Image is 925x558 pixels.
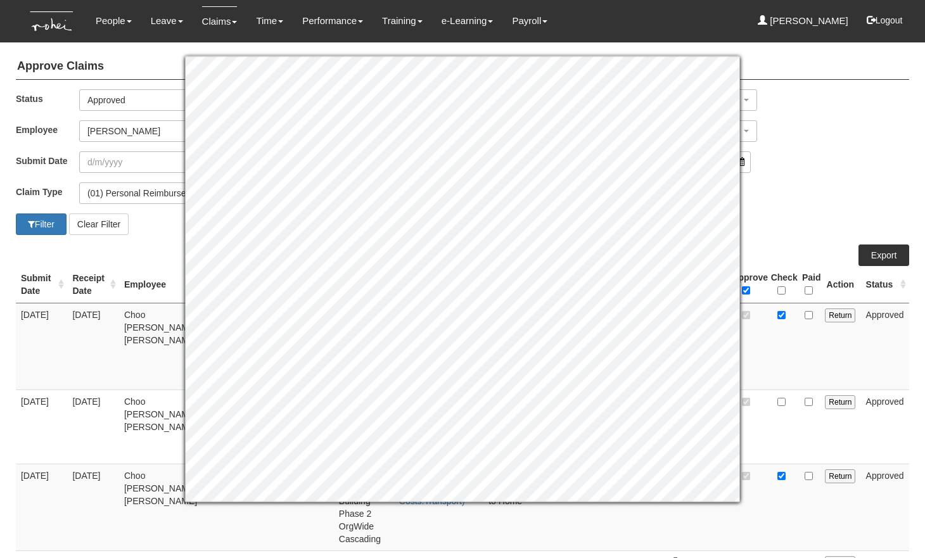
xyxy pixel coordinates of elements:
td: [PERSON_NAME] [203,464,286,550]
input: Return [825,308,855,322]
div: (01) Personal Reimbursement [87,187,361,200]
td: Approved [861,464,910,550]
th: Receipt Date : activate to sort column ascending [67,266,119,303]
th: Submit Date : activate to sort column ascending [16,266,67,303]
td: NTU MSO Culture Building Phase 2 OrgWide Cascading [334,464,394,550]
input: d/m/yyyy [79,151,218,173]
a: [PERSON_NAME] [758,6,848,35]
th: Employee : activate to sort column ascending [119,266,203,303]
button: Clear Filter [69,213,129,235]
th: Paid [797,266,820,303]
td: O24-003979 [286,464,334,550]
a: Export [858,244,909,266]
td: [DATE] [67,303,119,390]
a: Performance [302,6,363,35]
button: Logout [858,5,912,35]
td: Choo [PERSON_NAME] [PERSON_NAME] [119,390,203,464]
a: Training [382,6,423,35]
a: Claims [202,6,238,36]
th: Status : activate to sort column ascending [861,266,910,303]
label: Employee [16,120,79,139]
td: $16.81 [551,464,601,550]
button: Filter [16,213,67,235]
th: Approve [727,266,765,303]
div: Approved [87,94,361,106]
a: People [96,6,132,35]
td: Choo [PERSON_NAME] [PERSON_NAME] [119,464,203,550]
button: (01) Personal Reimbursement [79,182,377,204]
input: Return [825,395,855,409]
a: Time [256,6,283,35]
td: $16.81 [601,464,651,550]
td: [DATE] [67,390,119,464]
label: Claim Type [16,182,79,201]
input: Return [825,469,855,483]
iframe: chat widget [872,507,912,545]
div: [PERSON_NAME] [87,125,361,137]
button: Approved [79,89,377,111]
td: [DATE] [16,464,67,550]
th: Check [766,266,797,303]
td: [DATE] [67,464,119,550]
h4: Approve Claims [16,54,909,80]
td: Approved [861,390,910,464]
a: 01. Project (Billed) : Transport (Direct Costs:Transport) [399,471,476,506]
td: Approved [861,303,910,390]
th: Action [820,266,860,303]
td: [DATE] [16,390,67,464]
a: Payroll [512,6,547,35]
td: [DATE] [16,303,67,390]
td: Choo [PERSON_NAME] [PERSON_NAME] [119,303,203,390]
td: Transport: Client venue to Home [483,464,551,550]
label: Submit Date [16,151,79,170]
a: Leave [151,6,183,35]
button: [PERSON_NAME] [79,120,377,142]
a: e-Learning [442,6,494,35]
label: Status [16,89,79,108]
